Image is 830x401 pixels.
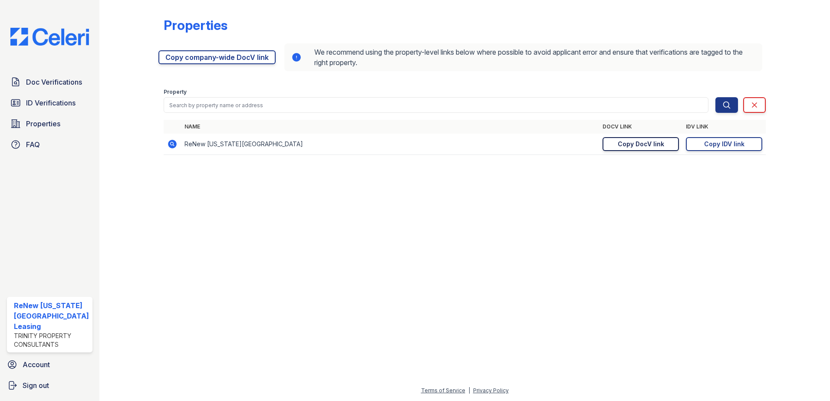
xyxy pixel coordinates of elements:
label: Property [164,89,187,95]
a: Properties [7,115,92,132]
a: Sign out [3,377,96,394]
a: Terms of Service [421,387,465,394]
th: Name [181,120,599,134]
span: Account [23,359,50,370]
a: Copy DocV link [603,137,679,151]
a: ID Verifications [7,94,92,112]
a: Privacy Policy [473,387,509,394]
span: Sign out [23,380,49,391]
th: IDV Link [682,120,766,134]
span: Doc Verifications [26,77,82,87]
a: Account [3,356,96,373]
a: Copy company-wide DocV link [158,50,276,64]
span: Properties [26,118,60,129]
a: Copy IDV link [686,137,762,151]
div: Copy IDV link [704,140,744,148]
div: ReNew [US_STATE][GEOGRAPHIC_DATA] Leasing [14,300,89,332]
a: FAQ [7,136,92,153]
span: ID Verifications [26,98,76,108]
div: We recommend using the property-level links below where possible to avoid applicant error and ens... [284,43,763,71]
span: FAQ [26,139,40,150]
th: DocV Link [599,120,682,134]
input: Search by property name or address [164,97,709,113]
td: ReNew [US_STATE][GEOGRAPHIC_DATA] [181,134,599,155]
div: | [468,387,470,394]
a: Doc Verifications [7,73,92,91]
div: Properties [164,17,227,33]
img: CE_Logo_Blue-a8612792a0a2168367f1c8372b55b34899dd931a85d93a1a3d3e32e68fde9ad4.png [3,28,96,46]
div: Trinity Property Consultants [14,332,89,349]
div: Copy DocV link [618,140,664,148]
